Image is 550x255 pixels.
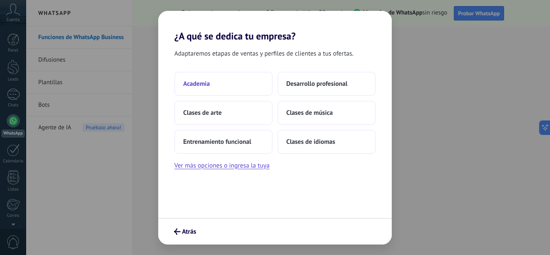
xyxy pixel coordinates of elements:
button: Ver más opciones o ingresa la tuya [174,160,269,171]
span: Adaptaremos etapas de ventas y perfiles de clientes a tus ofertas. [174,48,354,59]
span: Atrás [182,229,196,234]
span: Clases de arte [183,109,222,117]
span: Entrenamiento funcional [183,138,251,146]
button: Clases de música [277,101,376,125]
button: Desarrollo profesional [277,72,376,96]
span: Desarrollo profesional [286,80,347,88]
button: Entrenamiento funcional [174,130,273,154]
button: Academia [174,72,273,96]
span: Academia [183,80,210,88]
h2: ¿A qué se dedica tu empresa? [158,11,392,42]
span: Clases de música [286,109,333,117]
button: Atrás [170,225,200,238]
span: Clases de idiomas [286,138,335,146]
button: Clases de arte [174,101,273,125]
button: Clases de idiomas [277,130,376,154]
